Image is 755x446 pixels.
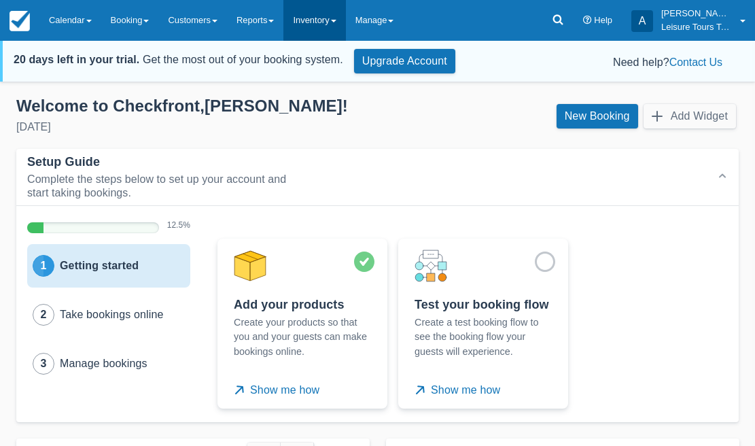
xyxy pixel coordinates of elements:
[631,10,653,32] div: A
[594,15,612,25] span: Help
[661,7,732,20] p: [PERSON_NAME] ([PERSON_NAME][DOMAIN_NAME][PERSON_NAME])
[583,16,592,25] i: Help
[10,11,30,31] img: checkfront-main-nav-mini-logo.png
[661,20,732,34] p: Leisure Tours Test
